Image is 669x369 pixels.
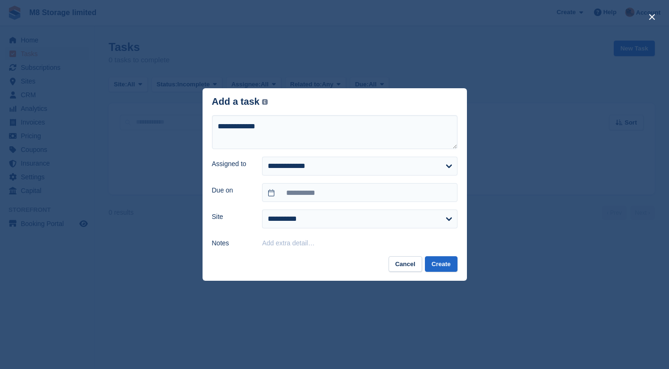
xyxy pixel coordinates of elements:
[644,9,660,25] button: close
[212,96,268,107] div: Add a task
[262,239,314,247] button: Add extra detail…
[212,238,251,248] label: Notes
[212,185,251,195] label: Due on
[212,212,251,222] label: Site
[212,159,251,169] label: Assigned to
[262,99,268,105] img: icon-info-grey-7440780725fd019a000dd9b08b2336e03edf1995a4989e88bcd33f0948082b44.svg
[389,256,422,272] button: Cancel
[425,256,457,272] button: Create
